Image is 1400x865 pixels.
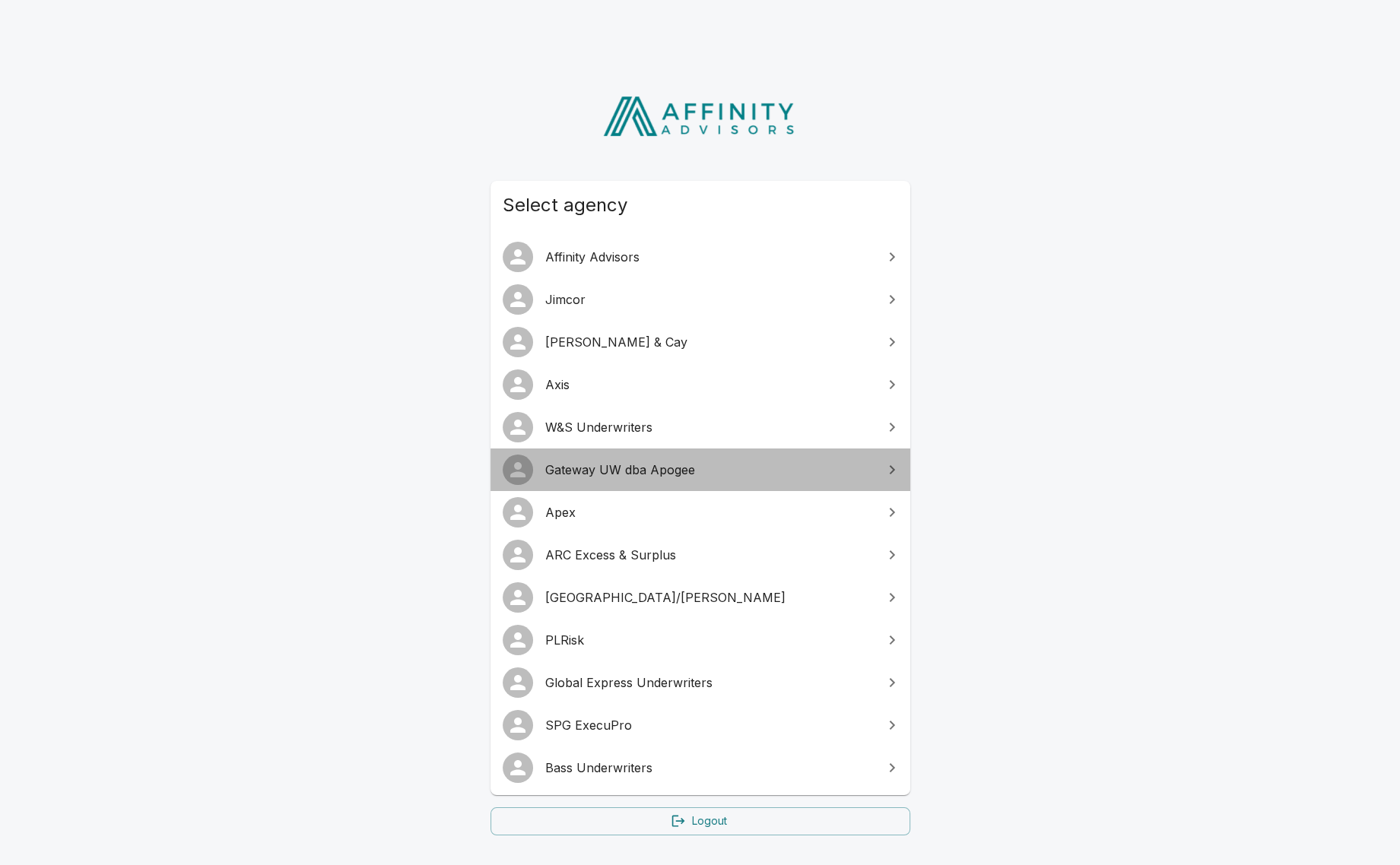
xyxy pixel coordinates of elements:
[490,576,910,619] a: [GEOGRAPHIC_DATA]/[PERSON_NAME]
[545,673,874,692] span: Global Express Underwriters
[545,418,874,436] span: W&S Underwriters
[545,333,874,351] span: [PERSON_NAME] & Cay
[545,375,874,394] span: Axis
[591,91,809,141] img: Affinity Advisors Logo
[545,546,874,564] span: ARC Excess & Surplus
[545,248,874,266] span: Affinity Advisors
[490,746,910,789] a: Bass Underwriters
[490,704,910,746] a: SPG ExecuPro
[490,321,910,363] a: [PERSON_NAME] & Cay
[490,807,910,835] a: Logout
[490,448,910,491] a: Gateway UW dba Apogee
[490,534,910,576] a: ARC Excess & Surplus
[490,278,910,321] a: Jimcor
[490,363,910,406] a: Axis
[545,503,874,521] span: Apex
[490,619,910,661] a: PLRisk
[490,236,910,278] a: Affinity Advisors
[545,759,874,777] span: Bass Underwriters
[545,290,874,309] span: Jimcor
[503,193,898,217] span: Select agency
[490,491,910,534] a: Apex
[490,406,910,448] a: W&S Underwriters
[545,631,874,649] span: PLRisk
[545,716,874,734] span: SPG ExecuPro
[545,588,874,607] span: [GEOGRAPHIC_DATA]/[PERSON_NAME]
[545,461,874,479] span: Gateway UW dba Apogee
[490,661,910,704] a: Global Express Underwriters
